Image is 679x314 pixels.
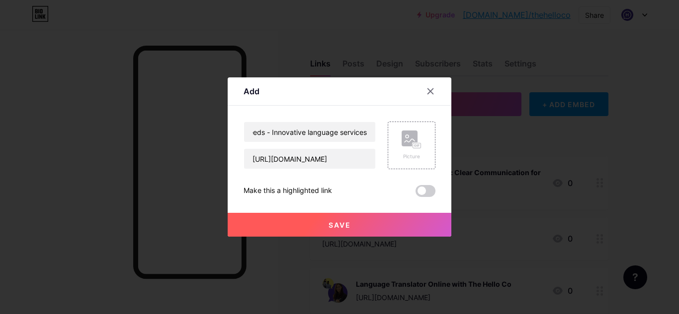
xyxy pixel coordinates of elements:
button: Save [228,213,451,237]
div: Make this a highlighted link [244,185,332,197]
div: Add [244,85,259,97]
span: Save [329,221,351,229]
div: Picture [402,153,422,160]
input: Title [244,122,375,142]
input: URL [244,149,375,169]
